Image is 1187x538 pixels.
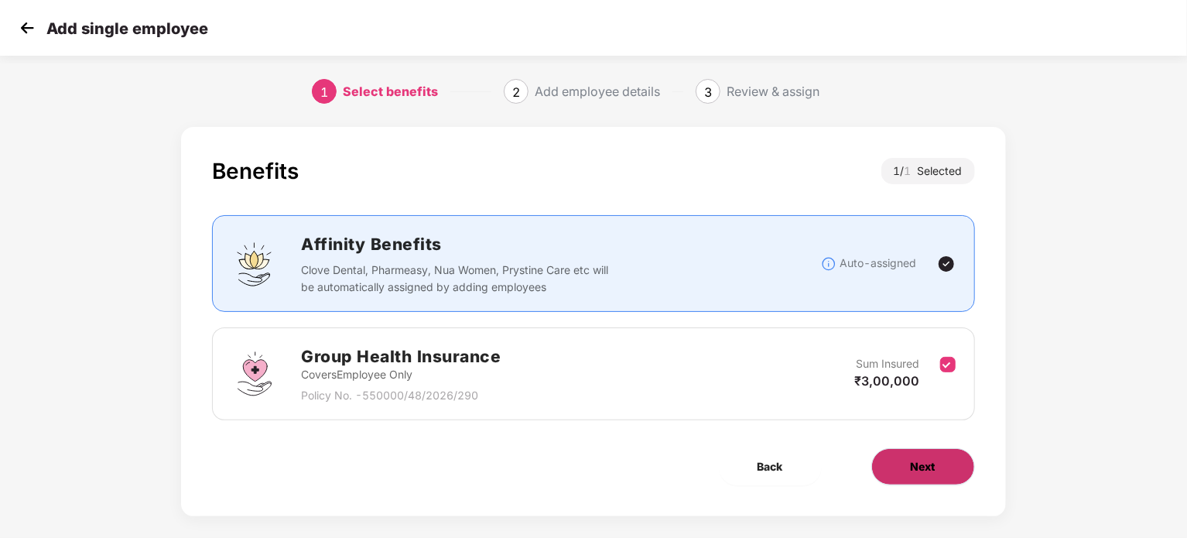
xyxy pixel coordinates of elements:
img: svg+xml;base64,PHN2ZyBpZD0iVGljay0yNHgyNCIgeG1sbnM9Imh0dHA6Ly93d3cudzMub3JnLzIwMDAvc3ZnIiB3aWR0aD... [937,255,956,273]
span: Next [911,458,936,475]
img: svg+xml;base64,PHN2ZyBpZD0iQWZmaW5pdHlfQmVuZWZpdHMiIGRhdGEtbmFtZT0iQWZmaW5pdHkgQmVuZWZpdHMiIHhtbG... [231,241,278,287]
button: Back [719,448,822,485]
p: Covers Employee Only [301,366,501,383]
p: Auto-assigned [840,255,917,272]
img: svg+xml;base64,PHN2ZyBpZD0iSW5mb18tXzMyeDMyIiBkYXRhLW5hbWU9IkluZm8gLSAzMngzMiIgeG1sbnM9Imh0dHA6Ly... [821,256,836,272]
h2: Affinity Benefits [301,231,820,257]
img: svg+xml;base64,PHN2ZyB4bWxucz0iaHR0cDovL3d3dy53My5vcmcvMjAwMC9zdmciIHdpZHRoPSIzMCIgaGVpZ2h0PSIzMC... [15,16,39,39]
span: 2 [512,84,520,100]
p: Clove Dental, Pharmeasy, Nua Women, Prystine Care etc will be automatically assigned by adding em... [301,262,613,296]
p: Add single employee [46,19,208,38]
span: ₹3,00,000 [855,373,920,389]
h2: Group Health Insurance [301,344,501,369]
div: Add employee details [535,79,660,104]
span: 3 [704,84,712,100]
div: Review & assign [727,79,819,104]
div: Select benefits [343,79,438,104]
img: svg+xml;base64,PHN2ZyBpZD0iR3JvdXBfSGVhbHRoX0luc3VyYW5jZSIgZGF0YS1uYW1lPSJHcm91cCBIZWFsdGggSW5zdX... [231,351,278,397]
p: Policy No. - 550000/48/2026/290 [301,387,501,404]
p: Sum Insured [857,355,920,372]
span: 1 [905,164,918,177]
span: Back [758,458,783,475]
div: 1 / Selected [881,158,975,184]
span: 1 [320,84,328,100]
div: Benefits [212,158,299,184]
button: Next [871,448,975,485]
